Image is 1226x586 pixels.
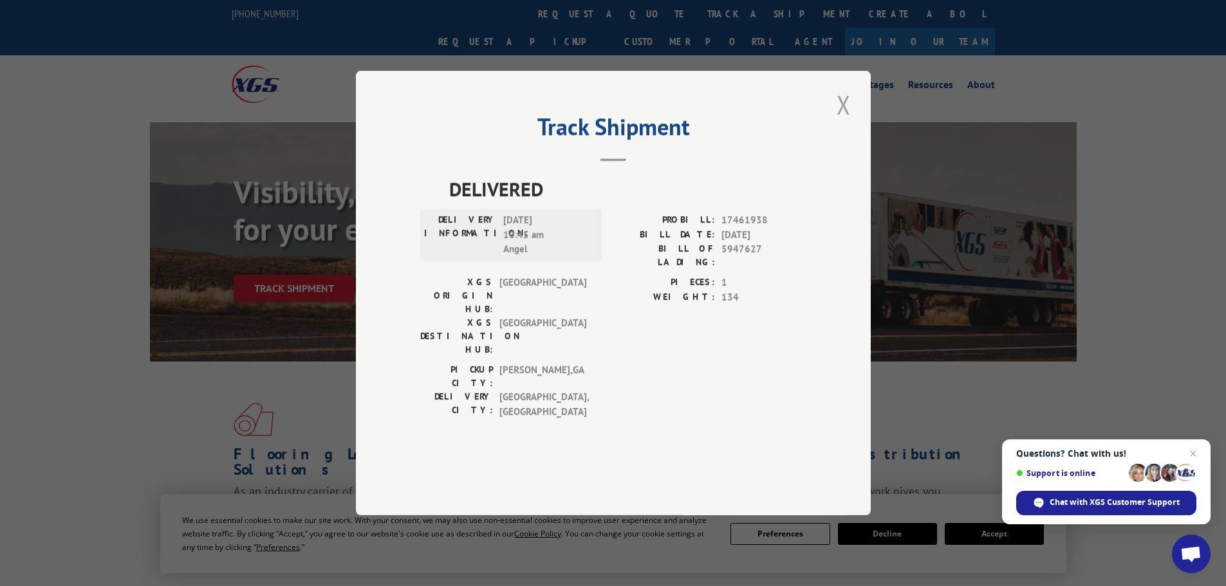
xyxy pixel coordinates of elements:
[721,228,806,243] span: [DATE]
[499,390,586,419] span: [GEOGRAPHIC_DATA] , [GEOGRAPHIC_DATA]
[1016,468,1124,478] span: Support is online
[499,316,586,356] span: [GEOGRAPHIC_DATA]
[613,290,715,305] label: WEIGHT:
[613,213,715,228] label: PROBILL:
[721,242,806,269] span: 5947627
[449,174,806,203] span: DELIVERED
[1050,497,1180,508] span: Chat with XGS Customer Support
[420,275,493,316] label: XGS ORIGIN HUB:
[613,228,715,243] label: BILL DATE:
[721,275,806,290] span: 1
[613,242,715,269] label: BILL OF LADING:
[1172,535,1211,573] a: Open chat
[613,275,715,290] label: PIECES:
[1016,448,1196,459] span: Questions? Chat with us!
[420,390,493,419] label: DELIVERY CITY:
[420,363,493,390] label: PICKUP CITY:
[420,118,806,142] h2: Track Shipment
[721,213,806,228] span: 17461938
[1016,491,1196,515] span: Chat with XGS Customer Support
[420,316,493,356] label: XGS DESTINATION HUB:
[499,275,586,316] span: [GEOGRAPHIC_DATA]
[833,87,855,122] button: Close modal
[503,213,590,257] span: [DATE] 10:45 am Angel
[721,290,806,305] span: 134
[424,213,497,257] label: DELIVERY INFORMATION:
[499,363,586,390] span: [PERSON_NAME] , GA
